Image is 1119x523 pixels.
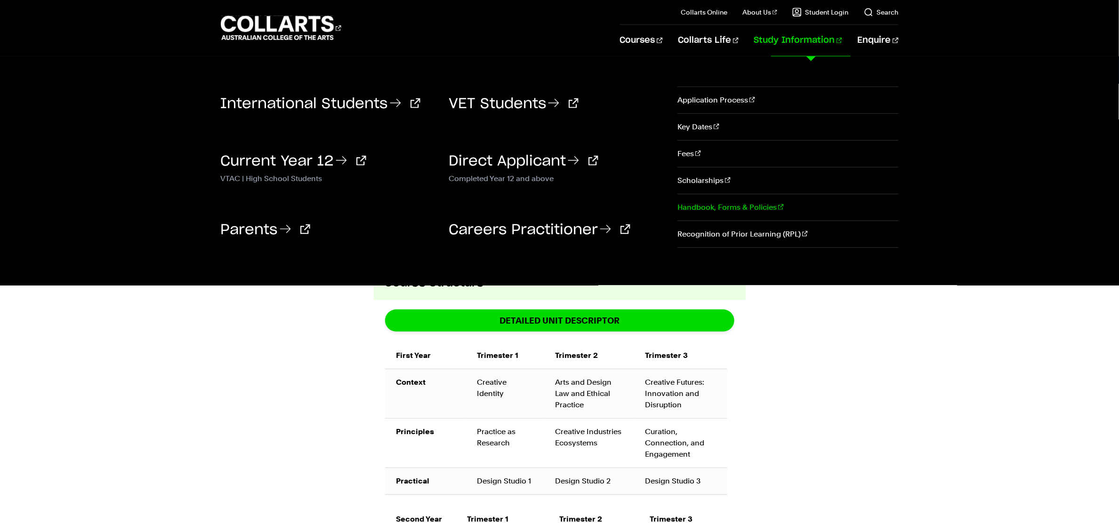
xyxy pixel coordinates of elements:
[449,97,579,111] a: VET Students
[792,8,849,17] a: Student Login
[634,369,727,418] td: Creative Futures: Innovation and Disruption
[634,468,727,494] td: Design Studio 3
[555,351,598,360] strong: Trimester 2
[742,8,777,17] a: About Us
[645,351,688,360] strong: Trimester 3
[544,468,634,494] td: Design Studio 2
[677,194,898,221] a: Handbook, Forms & Policies
[449,172,662,183] p: Completed Year 12 and above
[754,25,842,56] a: Study Information
[477,351,518,360] strong: Trimester 1
[681,8,727,17] a: Collarts Online
[221,172,435,183] p: VTAC | High School Students
[677,221,898,247] a: Recognition of Prior Learning (RPL)
[396,378,426,387] strong: Context
[677,87,898,113] a: Application Process
[396,351,431,360] strong: First Year
[544,369,634,418] td: Arts and Design Law and Ethical Practice
[677,114,898,140] a: Key Dates
[221,154,366,168] a: Current Year 12
[221,223,310,237] a: Parents
[221,97,420,111] a: International Students
[634,418,727,468] td: Curation, Connection, and Engagement
[857,25,898,56] a: Enquire
[677,167,898,194] a: Scholarships
[466,468,544,494] td: Design Studio 1
[449,223,630,237] a: Careers Practitioner
[620,25,663,56] a: Courses
[544,418,634,468] td: Creative Industries Ecosystems
[449,154,598,168] a: Direct Applicant
[677,141,898,167] a: Fees
[678,25,739,56] a: Collarts Life
[396,476,430,485] strong: Practical
[221,15,341,41] div: Go to homepage
[466,369,544,418] td: Creative Identity
[864,8,899,17] a: Search
[466,418,544,468] td: Practice as Research
[385,309,734,332] a: DETAILED UNIT DESCRIPTOR
[396,427,435,436] strong: Principles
